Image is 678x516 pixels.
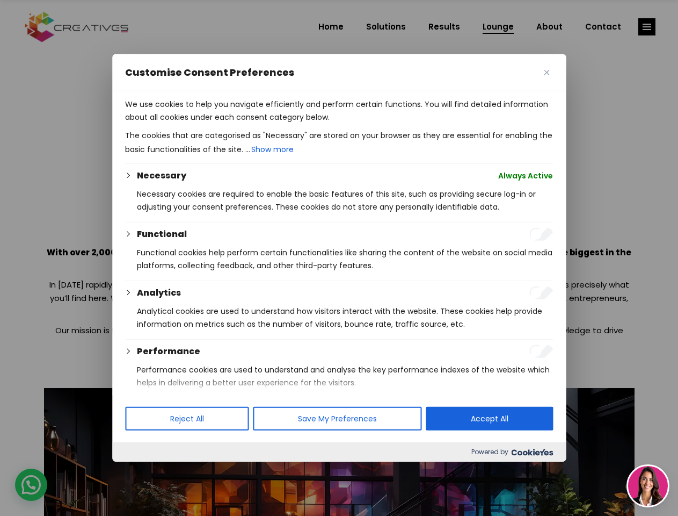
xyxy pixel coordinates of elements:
p: The cookies that are categorised as "Necessary" are stored on your browser as they are essential ... [125,129,553,157]
img: agent [628,466,668,506]
input: Enable Functional [529,228,553,241]
div: Powered by [112,442,566,462]
button: Functional [137,228,187,241]
img: Close [544,70,549,75]
p: Necessary cookies are required to enable the basic features of this site, such as providing secur... [137,188,553,213]
input: Enable Performance [529,345,553,358]
p: Functional cookies help perform certain functionalities like sharing the content of the website o... [137,246,553,272]
img: Cookieyes logo [511,449,553,456]
p: We use cookies to help you navigate efficiently and perform certain functions. You will find deta... [125,98,553,124]
button: Save My Preferences [253,407,421,431]
button: Reject All [125,407,249,431]
span: Customise Consent Preferences [125,66,294,79]
span: Always Active [498,169,553,182]
p: Analytical cookies are used to understand how visitors interact with the website. These cookies h... [137,305,553,331]
button: Necessary [137,169,186,182]
button: Accept All [426,407,553,431]
button: Show more [250,142,295,157]
button: Performance [137,345,200,358]
button: Close [540,66,553,79]
button: Analytics [137,286,181,299]
div: Customise Consent Preferences [112,54,566,462]
input: Enable Analytics [529,286,553,299]
p: Performance cookies are used to understand and analyse the key performance indexes of the website... [137,363,553,389]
